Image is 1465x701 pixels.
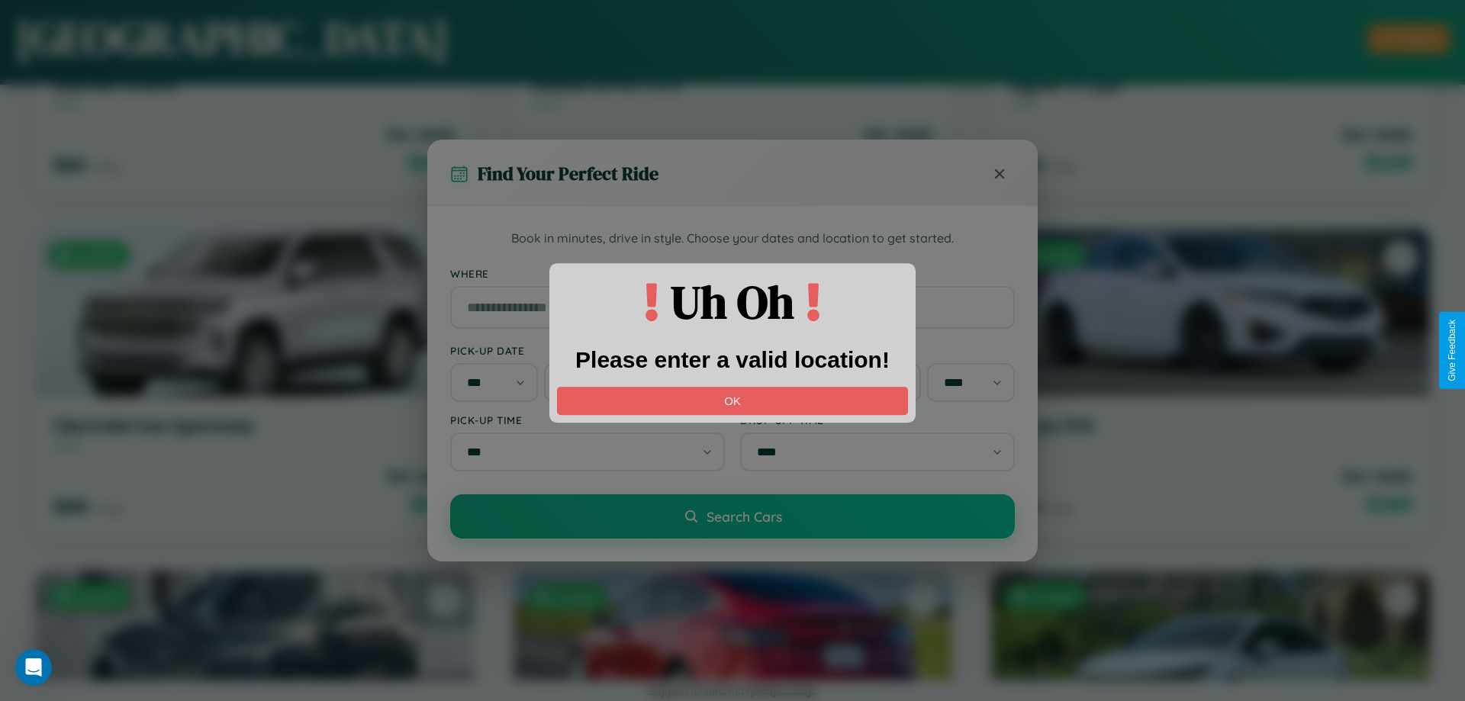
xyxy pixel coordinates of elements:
label: Pick-up Time [450,413,725,426]
label: Drop-off Date [740,344,1015,357]
label: Pick-up Date [450,344,725,357]
h3: Find Your Perfect Ride [478,161,658,186]
p: Book in minutes, drive in style. Choose your dates and location to get started. [450,229,1015,249]
label: Drop-off Time [740,413,1015,426]
span: Search Cars [707,508,782,525]
label: Where [450,267,1015,280]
